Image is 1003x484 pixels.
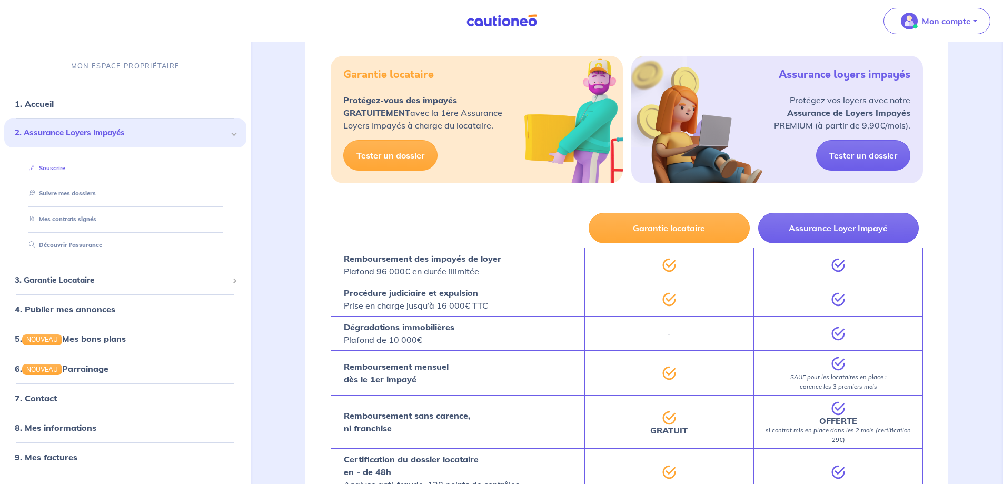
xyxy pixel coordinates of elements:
[4,93,246,114] div: 1. Accueil
[883,8,990,34] button: illu_account_valid_menu.svgMon compte
[4,447,246,468] div: 9. Mes factures
[15,363,108,373] a: 6.NOUVEAUParrainage
[766,427,911,443] em: si contrat mis en place dans les 2 mois (certification 29€)
[15,304,115,314] a: 4. Publier mes annonces
[343,94,502,132] p: avec la 1ère Assurance Loyers Impayés à charge du locataire.
[343,68,434,81] h5: Garantie locataire
[344,288,478,298] strong: Procédure judiciaire et expulsion
[816,140,910,171] a: Tester un dossier
[494,25,759,43] h3: 2 Garanties pour protéger vos loyers :
[71,61,180,71] p: MON ESPACE PROPRIÉTAIRE
[4,388,246,409] div: 7. Contact
[17,236,234,254] div: Découvrir l'assurance
[15,127,228,139] span: 2. Assurance Loyers Impayés
[25,190,96,197] a: Suivre mes dossiers
[15,333,126,344] a: 5.NOUVEAUMes bons plans
[589,213,749,243] button: Garantie locataire
[343,95,457,118] strong: Protégez-vous des impayés GRATUITEMENT
[584,316,753,350] div: -
[15,422,96,433] a: 8. Mes informations
[344,253,501,264] strong: Remboursement des impayés de loyer
[819,416,857,426] strong: OFFERTE
[344,454,479,477] strong: Certification du dossier locataire en - de 48h
[462,14,541,27] img: Cautioneo
[787,107,910,118] strong: Assurance de Loyers Impayés
[4,270,246,291] div: 3. Garantie Locataire
[343,140,438,171] a: Tester un dossier
[25,215,96,223] a: Mes contrats signés
[922,15,971,27] p: Mon compte
[15,98,54,109] a: 1. Accueil
[779,68,910,81] h5: Assurance loyers impayés
[344,252,501,278] p: Plafond 96 000€ en durée illimitée
[4,328,246,349] div: 5.NOUVEAUMes bons plans
[901,13,918,29] img: illu_account_valid_menu.svg
[758,213,919,243] button: Assurance Loyer Impayé
[344,287,488,312] p: Prise en charge jusqu’à 16 000€ TTC
[25,164,65,172] a: Souscrire
[344,361,449,384] strong: Remboursement mensuel dès le 1er impayé
[17,211,234,228] div: Mes contrats signés
[790,373,887,390] em: SAUF pour les locataires en place : carence les 3 premiers mois
[17,160,234,177] div: Souscrire
[4,417,246,438] div: 8. Mes informations
[17,185,234,202] div: Suivre mes dossiers
[4,299,246,320] div: 4. Publier mes annonces
[774,94,910,132] p: Protégez vos loyers avec notre PREMIUM (à partir de 9,90€/mois).
[344,410,470,433] strong: Remboursement sans carence, ni franchise
[15,452,77,462] a: 9. Mes factures
[4,118,246,147] div: 2. Assurance Loyers Impayés
[650,425,688,436] strong: GRATUIT
[344,321,454,346] p: Plafond de 10 000€
[344,322,454,332] strong: Dégradations immobilières
[15,393,57,403] a: 7. Contact
[4,358,246,379] div: 6.NOUVEAUParrainage
[15,274,228,287] span: 3. Garantie Locataire
[25,241,102,249] a: Découvrir l'assurance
